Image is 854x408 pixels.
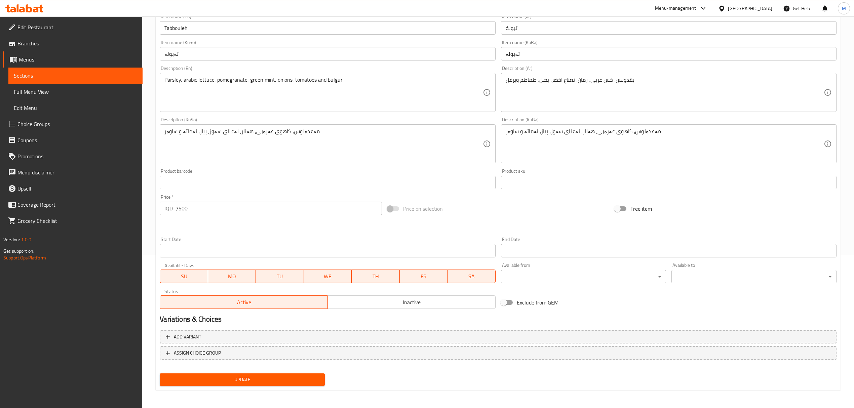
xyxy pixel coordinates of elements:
[448,270,496,283] button: SA
[17,39,137,47] span: Branches
[3,148,143,164] a: Promotions
[17,185,137,193] span: Upsell
[160,330,837,344] button: Add variant
[211,272,254,281] span: MO
[501,270,666,283] div: ​
[174,349,221,357] span: ASSIGN CHOICE GROUP
[3,164,143,180] a: Menu disclaimer
[160,270,208,283] button: SU
[3,247,34,255] span: Get support on:
[208,270,256,283] button: MO
[3,235,20,244] span: Version:
[517,298,558,307] span: Exclude from GEM
[3,253,46,262] a: Support.OpsPlatform
[630,205,652,213] span: Free item
[160,314,837,324] h2: Variations & Choices
[163,272,205,281] span: SU
[3,35,143,51] a: Branches
[19,55,137,64] span: Menus
[17,201,137,209] span: Coverage Report
[506,128,824,160] textarea: مەعدەنوس، کاهوی عەرەبی، هەنار، نەعنای سەوز، پیاز، تەماتە و ساوەر
[14,88,137,96] span: Full Menu View
[501,21,837,35] input: Enter name Ar
[307,272,349,281] span: WE
[842,5,846,12] span: M
[304,270,352,283] button: WE
[164,128,482,160] textarea: مەعدەنوس، کاهوی عەرەبی، هەنار، نەعنای سەوز، پیاز، تەماتە و ساوەر
[17,168,137,176] span: Menu disclaimer
[17,120,137,128] span: Choice Groups
[354,272,397,281] span: TH
[160,176,495,189] input: Please enter product barcode
[163,297,325,307] span: Active
[655,4,696,12] div: Menu-management
[506,77,824,109] textarea: بقدونس، خس عربي، رمان، نعناع اخضر، بصل، طماطم وبرغل
[671,270,837,283] div: ​
[17,152,137,160] span: Promotions
[8,100,143,116] a: Edit Menu
[17,23,137,31] span: Edit Restaurant
[8,68,143,84] a: Sections
[165,375,319,384] span: Update
[501,176,837,189] input: Please enter product sku
[17,217,137,225] span: Grocery Checklist
[160,47,495,60] input: Enter name KuSo
[331,297,493,307] span: Inactive
[8,84,143,100] a: Full Menu View
[164,204,173,212] p: IQD
[352,270,400,283] button: TH
[21,235,31,244] span: 1.0.0
[160,373,325,386] button: Update
[174,333,201,341] span: Add variant
[256,270,304,283] button: TU
[3,197,143,213] a: Coverage Report
[728,5,772,12] div: [GEOGRAPHIC_DATA]
[3,19,143,35] a: Edit Restaurant
[160,295,328,309] button: Active
[400,270,448,283] button: FR
[3,132,143,148] a: Coupons
[14,72,137,80] span: Sections
[327,295,496,309] button: Inactive
[450,272,493,281] span: SA
[259,272,301,281] span: TU
[164,77,482,109] textarea: Parsley, arabic lettuce, pomegranate, green mint, onions, tomatoes and bulgur
[14,104,137,112] span: Edit Menu
[403,205,443,213] span: Price on selection
[402,272,445,281] span: FR
[17,136,137,144] span: Coupons
[176,202,382,215] input: Please enter price
[3,180,143,197] a: Upsell
[160,21,495,35] input: Enter name En
[3,213,143,229] a: Grocery Checklist
[160,346,837,360] button: ASSIGN CHOICE GROUP
[501,47,837,60] input: Enter name KuBa
[3,116,143,132] a: Choice Groups
[3,51,143,68] a: Menus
